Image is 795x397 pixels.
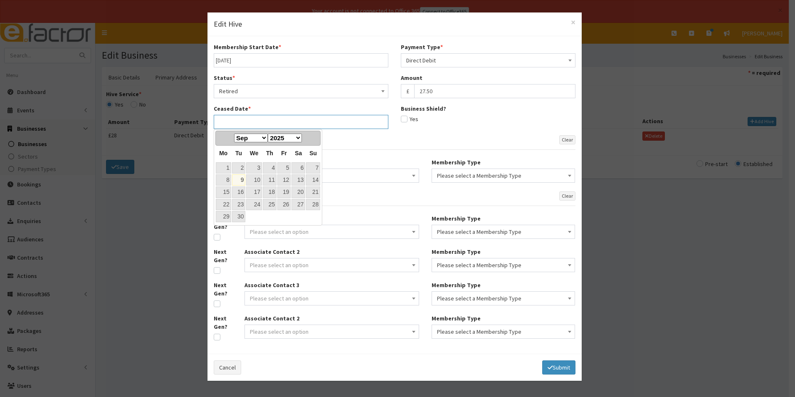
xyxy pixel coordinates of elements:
a: 1 [216,162,231,174]
span: Please select a Membership Type [437,259,570,271]
button: Submit [542,360,575,375]
a: 13 [291,174,305,186]
a: 19 [277,186,291,198]
span: Please select a Membership Type [432,258,575,272]
label: Membership Type [432,314,481,323]
a: 11 [263,174,277,186]
span: × [571,17,575,28]
a: 17 [246,186,262,198]
a: 23 [232,199,245,210]
a: 3 [246,162,262,174]
span: Monday [219,150,227,156]
button: Cancel [214,360,241,375]
span: Friday [281,150,287,156]
span: Retired [219,85,383,97]
h4: Edit Hive [214,19,575,30]
span: Please select a Membership Type [437,293,570,304]
a: Next [308,132,320,144]
label: Next Gen? [214,314,232,331]
a: 14 [306,174,320,186]
a: 21 [306,186,320,198]
legend: Associate Members [214,191,575,206]
a: 5 [277,162,291,174]
label: Payment Type [401,43,443,51]
label: Associate Contact 2 [244,314,299,323]
a: Prev [217,132,228,144]
span: Please select an option [250,328,309,335]
a: 28 [306,199,320,210]
span: Tuesday [235,150,242,156]
span: Thursday [266,150,273,156]
span: Please select an option [250,261,309,269]
span: Direct Debit [401,53,575,67]
span: Please select a Membership Type [432,169,575,183]
a: 26 [277,199,291,210]
a: 2 [232,162,245,174]
span: Saturday [295,150,302,156]
span: Direct Debit [406,55,570,66]
span: Please select an option [250,295,309,302]
label: Yes [401,116,418,122]
a: 12 [277,174,291,186]
label: Ceased Date [214,104,251,113]
button: Close [571,18,575,27]
span: Please select a Membership Type [437,326,570,337]
a: 22 [216,199,231,210]
span: Wednesday [250,150,259,156]
a: 6 [291,162,305,174]
a: 30 [232,211,245,222]
a: 8 [216,174,231,186]
span: Please select an option [250,228,309,236]
legend: Main Member [214,135,575,150]
label: Status [214,74,235,82]
span: Next [310,134,317,141]
a: 29 [216,211,231,222]
a: 18 [263,186,277,198]
label: Associate Contact 2 [244,248,299,256]
span: Please select a Membership Type [432,325,575,339]
a: 9 [232,174,245,186]
a: 16 [232,186,245,198]
label: Membership Type [432,248,481,256]
label: Membership Type [432,214,481,223]
a: 20 [291,186,305,198]
label: Business Shield? [401,104,446,113]
a: 4 [263,162,277,174]
label: Membership Type [432,158,481,166]
label: Membership Start Date [214,43,281,51]
span: Please select a Membership Type [437,170,570,181]
a: 7 [306,162,320,174]
a: 25 [263,199,277,210]
button: Clear [559,191,575,201]
span: Please select a Membership Type [432,225,575,239]
span: Retired [214,84,388,98]
a: 10 [246,174,262,186]
a: 15 [216,186,231,198]
span: Please select a Membership Type [437,226,570,238]
label: Associate Contact 3 [244,281,299,289]
label: Amount [401,74,422,82]
a: 27 [291,199,305,210]
a: 24 [246,199,262,210]
span: Prev [219,134,225,141]
button: Clear [559,135,575,144]
label: Next Gen? [214,248,232,264]
span: £ [401,84,414,98]
span: Sunday [309,150,317,156]
label: Membership Type [432,281,481,289]
span: Please select a Membership Type [432,291,575,305]
label: Next Gen? [214,281,232,298]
